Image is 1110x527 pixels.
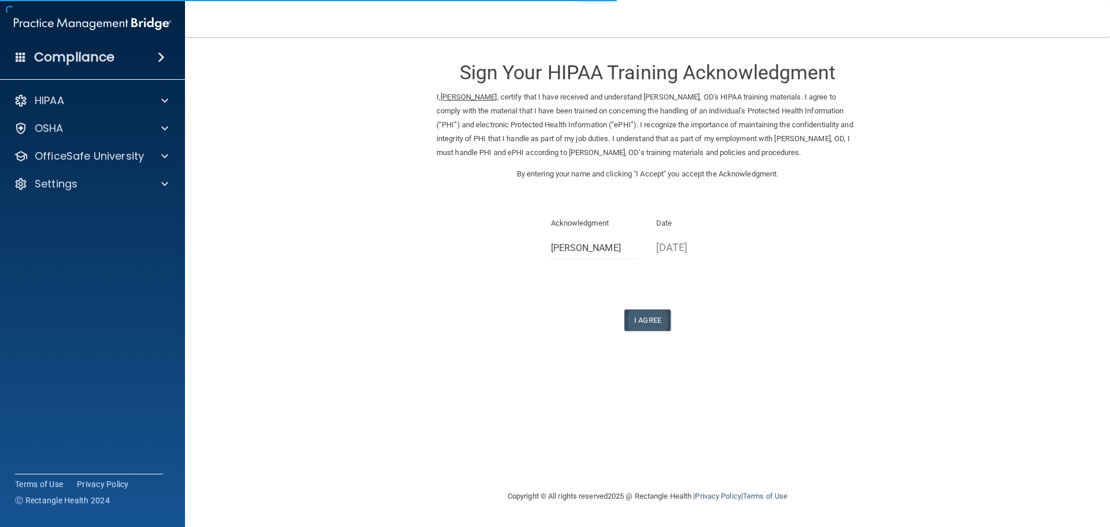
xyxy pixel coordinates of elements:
div: Copyright © All rights reserved 2025 @ Rectangle Health | | [436,478,859,515]
p: OfficeSafe University [35,149,144,163]
a: Terms of Use [15,478,63,490]
p: I, , certify that I have received and understand [PERSON_NAME], OD's HIPAA training materials. I ... [436,90,859,160]
h3: Sign Your HIPAA Training Acknowledgment [436,62,859,83]
a: Settings [14,177,168,191]
a: OSHA [14,121,168,135]
p: Acknowledgment [551,216,639,230]
a: Terms of Use [743,492,787,500]
button: I Agree [624,309,671,331]
ins: [PERSON_NAME] [441,93,497,101]
a: HIPAA [14,94,168,108]
span: Ⓒ Rectangle Health 2024 [15,495,110,506]
a: Privacy Policy [695,492,741,500]
a: OfficeSafe University [14,149,168,163]
p: Date [656,216,745,230]
h4: Compliance [34,49,114,65]
p: By entering your name and clicking "I Accept" you accept the Acknowledgment. [436,167,859,181]
p: [DATE] [656,238,745,257]
input: Full Name [551,238,639,259]
p: HIPAA [35,94,64,108]
p: Settings [35,177,77,191]
img: PMB logo [14,12,171,35]
a: Privacy Policy [77,478,129,490]
p: OSHA [35,121,64,135]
